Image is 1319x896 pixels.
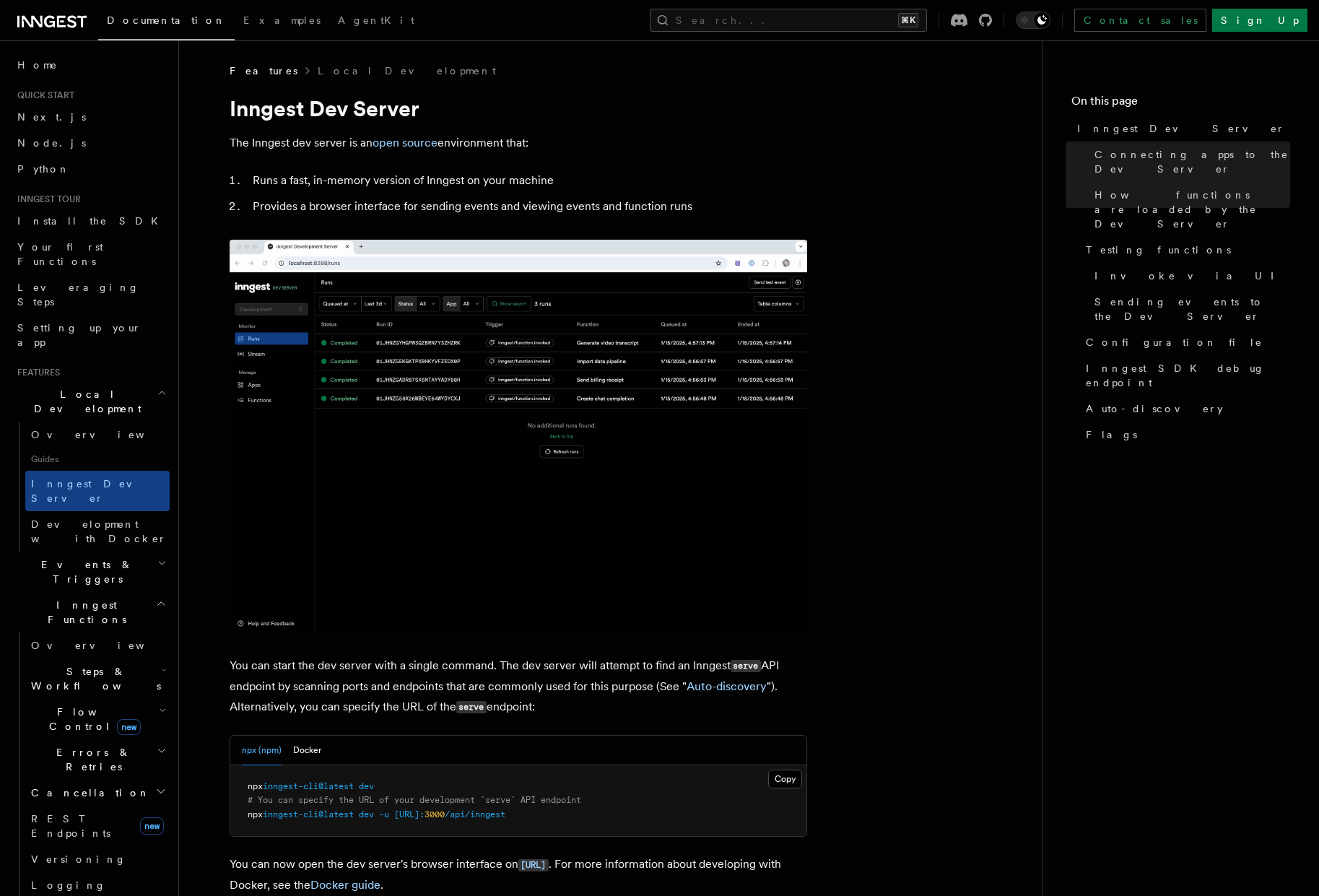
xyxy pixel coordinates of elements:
span: dev [359,781,374,791]
button: Events & Triggers [12,552,170,592]
a: Node.js [12,130,170,156]
a: Local Development [318,64,496,78]
a: Sign Up [1212,9,1307,32]
span: Quick start [12,90,74,101]
a: Install the SDK [12,208,170,234]
a: Development with Docker [25,511,170,552]
a: Your first Functions [12,234,170,274]
a: Invoke via UI [1089,263,1290,289]
span: Testing functions [1086,243,1231,257]
span: Inngest Functions [12,598,156,627]
span: Guides [25,448,170,471]
span: # You can specify the URL of your development `serve` API endpoint [248,795,581,805]
a: Python [12,156,170,182]
span: Python [17,163,70,175]
a: Versioning [25,846,170,872]
kbd: ⌘K [898,13,918,27]
span: Leveraging Steps [17,282,139,308]
span: Connecting apps to the Dev Server [1094,147,1290,176]
button: Errors & Retries [25,739,170,780]
button: Copy [768,770,802,788]
button: Inngest Functions [12,592,170,632]
span: -u [379,809,389,819]
span: inngest-cli@latest [263,809,354,819]
a: Contact sales [1074,9,1206,32]
span: Your first Functions [17,241,103,267]
span: Development with Docker [31,518,167,544]
a: Leveraging Steps [12,274,170,315]
span: Features [12,367,60,378]
button: npx (npm) [242,736,282,765]
span: Overview [31,429,180,440]
code: serve [731,660,761,672]
p: You can now open the dev server's browser interface on . For more information about developing wi... [230,854,807,895]
a: Flags [1080,422,1290,448]
div: Local Development [12,422,170,552]
span: Auto-discovery [1086,401,1223,416]
p: You can start the dev server with a single command. The dev server will attempt to find an Innges... [230,656,807,718]
span: Features [230,64,297,78]
a: Home [12,52,170,78]
span: Inngest SDK debug endpoint [1086,361,1290,390]
a: Auto-discovery [1080,396,1290,422]
button: Flow Controlnew [25,699,170,739]
span: /api/inngest [445,809,505,819]
span: Local Development [12,387,157,416]
a: REST Endpointsnew [25,806,170,846]
a: Testing functions [1080,237,1290,263]
a: Inngest Dev Server [25,471,170,511]
span: Inngest tour [12,193,81,205]
span: Examples [243,14,321,26]
code: [URL] [518,859,549,871]
a: Sending events to the Dev Server [1089,289,1290,329]
a: Documentation [98,4,235,40]
span: Node.js [17,137,86,149]
h1: Inngest Dev Server [230,95,807,121]
a: open source [373,136,438,149]
span: How functions are loaded by the Dev Server [1094,188,1290,231]
span: Configuration file [1086,335,1263,349]
a: Inngest Dev Server [1071,116,1290,142]
a: Connecting apps to the Dev Server [1089,142,1290,182]
a: How functions are loaded by the Dev Server [1089,182,1290,237]
span: Sending events to the Dev Server [1094,295,1290,323]
span: Inngest Dev Server [31,478,154,504]
span: Install the SDK [17,215,167,227]
img: Dev Server Demo [230,240,807,632]
p: The Inngest dev server is an environment that: [230,133,807,153]
span: AgentKit [338,14,414,26]
span: Cancellation [25,786,150,800]
a: Configuration file [1080,329,1290,355]
button: Cancellation [25,780,170,806]
span: inngest-cli@latest [263,781,354,791]
span: Setting up your app [17,322,142,348]
a: Next.js [12,104,170,130]
button: Toggle dark mode [1016,12,1050,29]
span: Events & Triggers [12,557,157,586]
span: Flags [1086,427,1137,442]
button: Search...⌘K [650,9,927,32]
span: Versioning [31,853,126,865]
a: Setting up your app [12,315,170,355]
button: Steps & Workflows [25,658,170,699]
span: new [117,719,141,735]
span: 3000 [425,809,445,819]
span: Overview [31,640,180,651]
a: Overview [25,422,170,448]
code: serve [456,701,487,713]
a: AgentKit [329,4,423,39]
button: Local Development [12,381,170,422]
span: Flow Control [25,705,159,734]
a: Docker guide [310,878,380,892]
span: npx [248,781,263,791]
span: new [140,817,164,835]
h4: On this page [1071,92,1290,116]
a: Overview [25,632,170,658]
span: Next.js [17,111,86,123]
li: Provides a browser interface for sending events and viewing events and function runs [248,196,807,217]
a: Examples [235,4,329,39]
span: Logging [31,879,106,891]
span: npx [248,809,263,819]
span: Errors & Retries [25,745,157,774]
span: [URL]: [394,809,425,819]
